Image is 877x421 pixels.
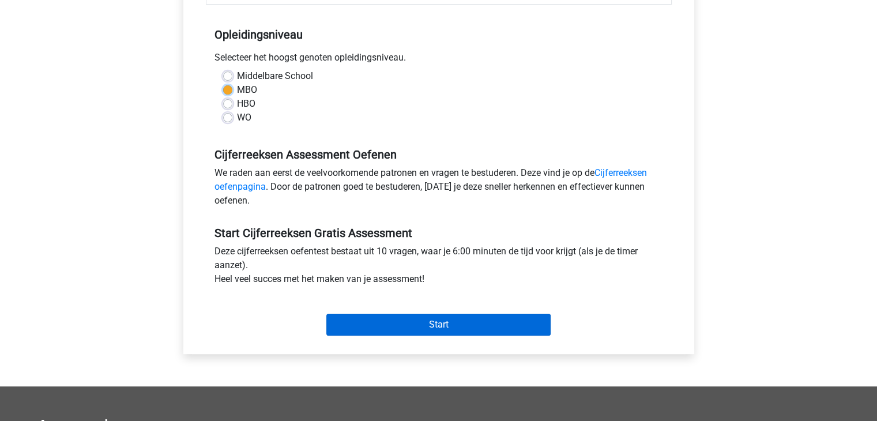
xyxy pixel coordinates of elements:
[214,226,663,240] h5: Start Cijferreeksen Gratis Assessment
[206,245,672,291] div: Deze cijferreeksen oefentest bestaat uit 10 vragen, waar je 6:00 minuten de tijd voor krijgt (als...
[237,69,313,83] label: Middelbare School
[237,83,257,97] label: MBO
[237,111,251,125] label: WO
[206,166,672,212] div: We raden aan eerst de veelvoorkomende patronen en vragen te bestuderen. Deze vind je op de . Door...
[214,148,663,161] h5: Cijferreeksen Assessment Oefenen
[326,314,551,336] input: Start
[206,51,672,69] div: Selecteer het hoogst genoten opleidingsniveau.
[237,97,255,111] label: HBO
[214,23,663,46] h5: Opleidingsniveau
